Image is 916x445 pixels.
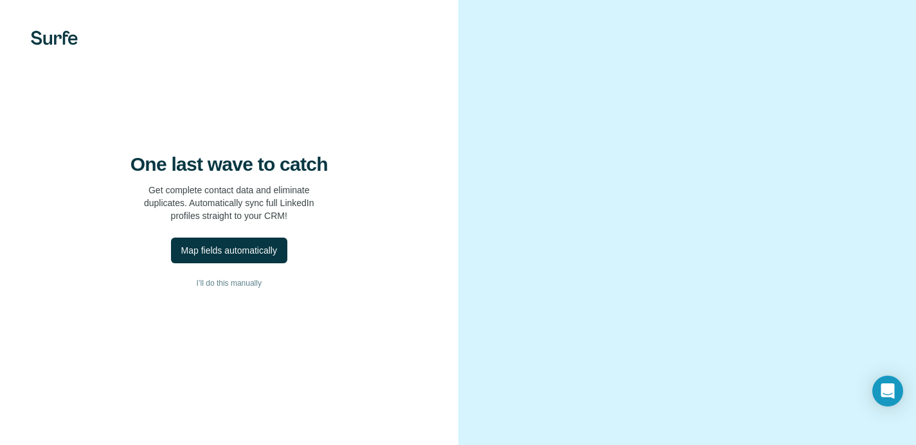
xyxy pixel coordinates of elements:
[197,277,262,289] span: I’ll do this manually
[130,153,328,176] h4: One last wave to catch
[26,274,433,293] button: I’ll do this manually
[181,244,277,257] div: Map fields automatically
[872,376,903,406] div: Open Intercom Messenger
[31,31,78,45] img: Surfe's logo
[144,184,314,222] p: Get complete contact data and eliminate duplicates. Automatically sync full LinkedIn profiles str...
[171,238,287,263] button: Map fields automatically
